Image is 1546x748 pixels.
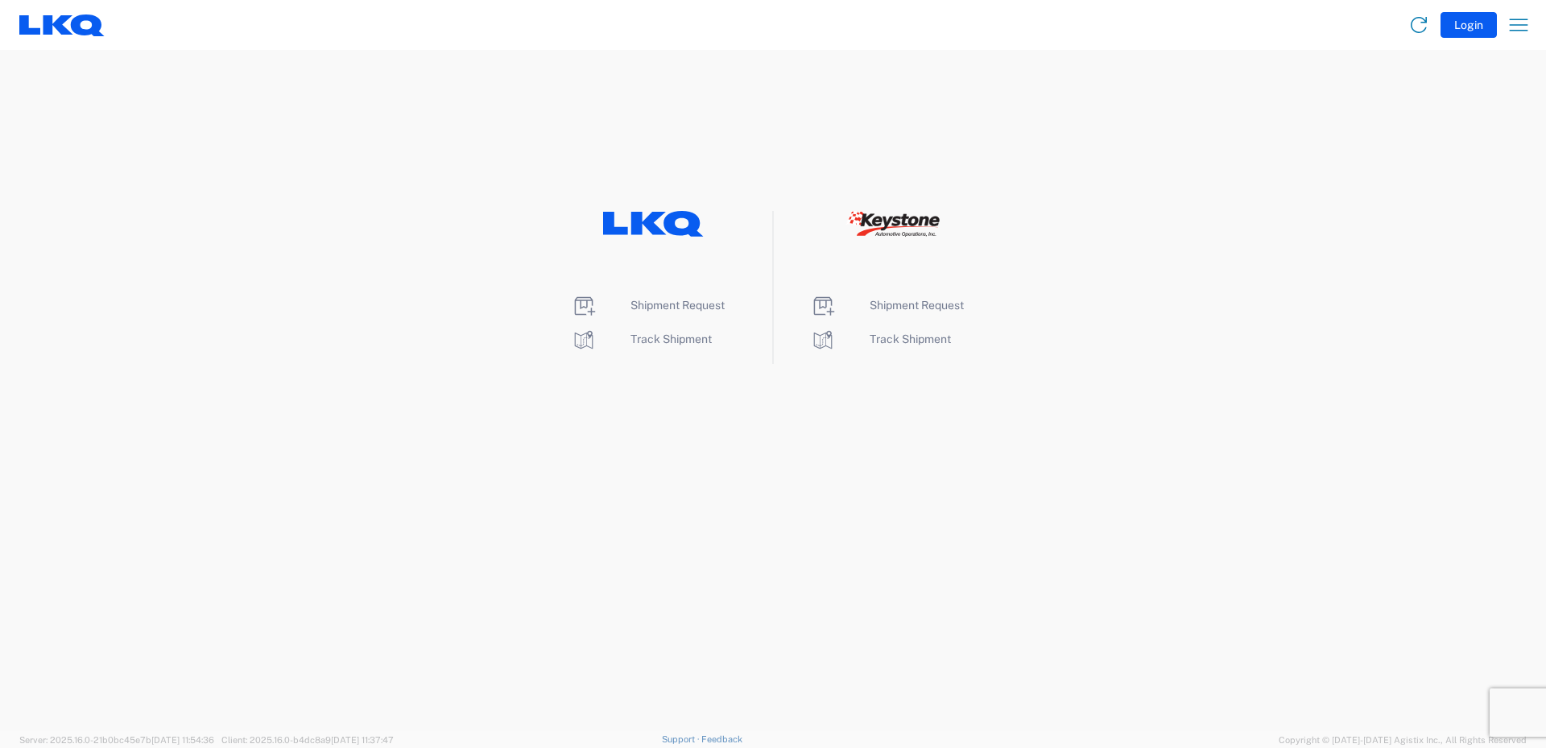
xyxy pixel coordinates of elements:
span: Track Shipment [870,333,951,345]
a: Track Shipment [810,333,951,345]
a: Track Shipment [571,333,712,345]
a: Shipment Request [810,299,964,312]
span: [DATE] 11:37:47 [331,735,394,745]
span: Shipment Request [870,299,964,312]
span: Client: 2025.16.0-b4dc8a9 [221,735,394,745]
button: Login [1441,12,1497,38]
span: Shipment Request [630,299,725,312]
a: Support [662,734,702,744]
a: Feedback [701,734,742,744]
span: Track Shipment [630,333,712,345]
a: Shipment Request [571,299,725,312]
span: Copyright © [DATE]-[DATE] Agistix Inc., All Rights Reserved [1279,733,1527,747]
span: [DATE] 11:54:36 [151,735,214,745]
span: Server: 2025.16.0-21b0bc45e7b [19,735,214,745]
